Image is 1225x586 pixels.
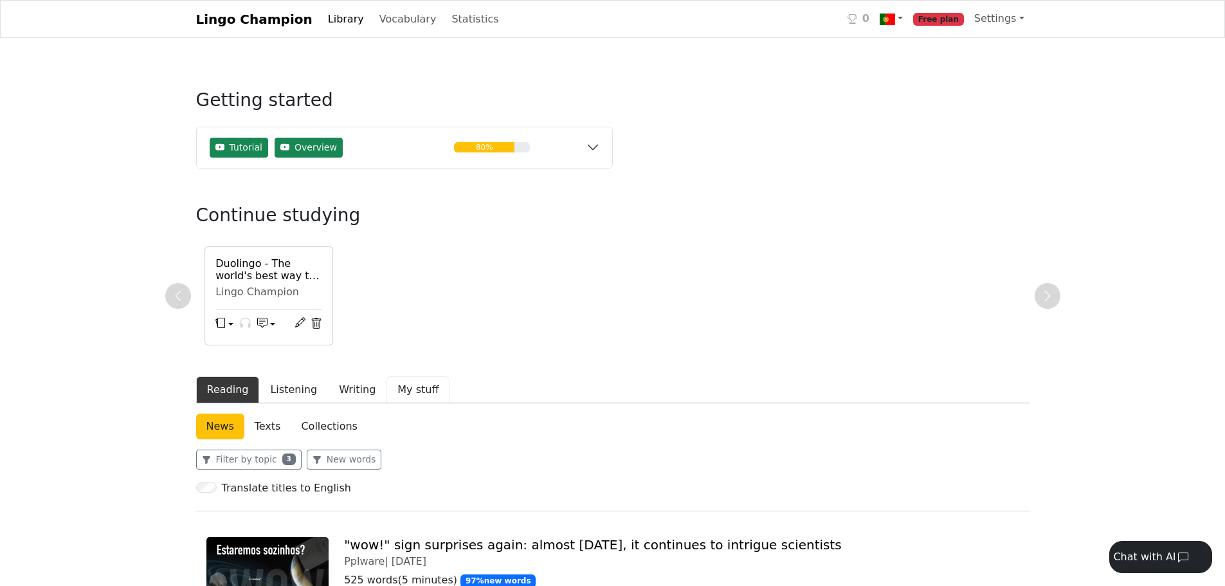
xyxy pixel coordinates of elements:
div: Chat with AI [1113,549,1175,565]
button: Listening [259,376,328,403]
img: pt.svg [880,12,895,27]
a: News [196,414,244,439]
h3: Getting started [196,89,613,122]
span: [DATE] [392,555,426,567]
button: Writing [328,376,386,403]
div: 80% [454,142,514,152]
button: My stuff [386,376,449,403]
button: Filter by topic3 [196,450,302,470]
button: Overview [275,138,343,158]
span: 0 [862,11,869,26]
div: Pplware | [344,555,1019,567]
a: 0 [842,6,875,32]
div: Lingo Champion [215,286,322,298]
button: Reading [196,376,260,403]
a: Duolingo - The world's best way to learn Portuguese [215,257,322,282]
a: Statistics [446,6,504,32]
button: TutorialOverview80% [197,127,612,168]
a: Free plan [908,6,969,32]
span: Tutorial [230,141,262,154]
span: Overview [295,141,337,154]
a: Lingo Champion [196,6,313,32]
h6: Translate titles to English [222,482,351,494]
a: Vocabulary [374,6,442,32]
h3: Continue studying [196,205,646,226]
button: Tutorial [210,138,268,158]
a: Library [323,6,369,32]
a: "wow!" sign surprises again: almost [DATE], it continues to intrigue scientists [344,537,842,553]
button: New words [307,450,382,470]
span: Free plan [913,13,964,26]
button: Chat with AI [1109,541,1212,573]
a: Collections [291,414,367,439]
a: Settings [969,6,1030,32]
span: 3 [282,453,296,465]
a: Texts [244,414,291,439]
